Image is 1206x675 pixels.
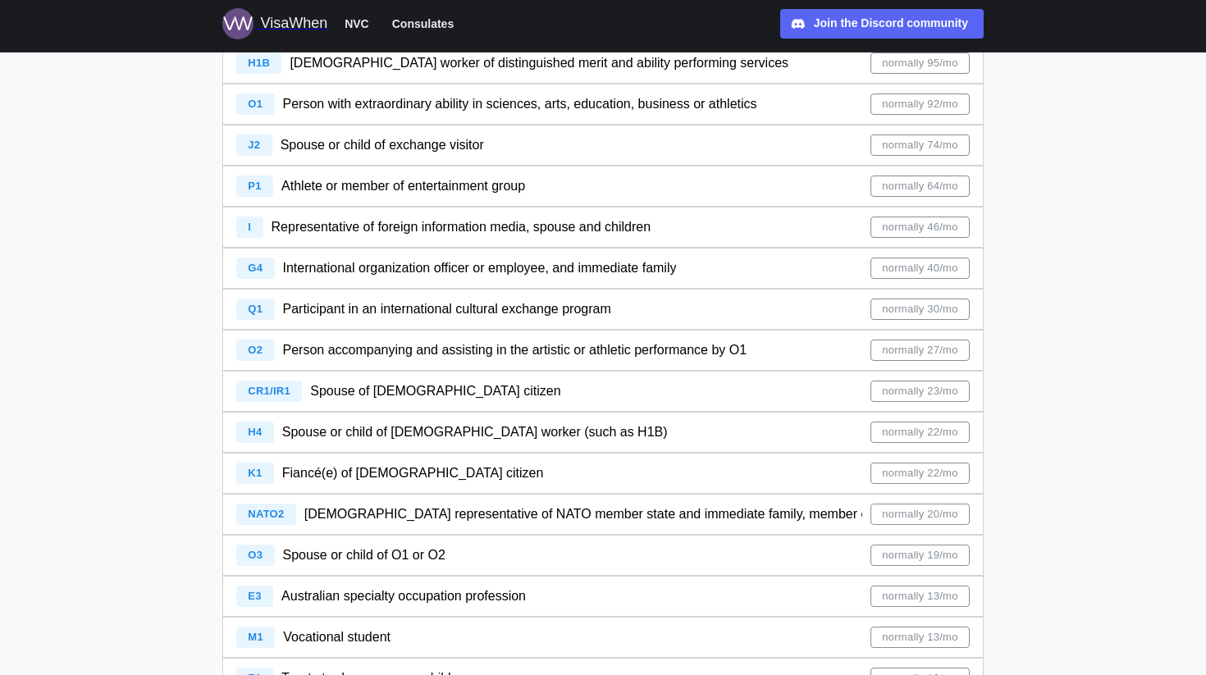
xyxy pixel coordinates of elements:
[283,630,391,644] span: Vocational student
[222,371,984,412] a: CR1/IR1 Spouse of [DEMOGRAPHIC_DATA] citizennormally 23/mo
[283,302,611,316] span: Participant in an international cultural exchange program
[385,13,461,34] button: Consulates
[248,508,284,520] span: NATO2
[882,299,957,319] span: normally 30/mo
[248,98,263,110] span: O1
[248,57,270,69] span: H1B
[337,13,377,34] button: NVC
[882,53,957,73] span: normally 95/mo
[281,179,525,193] span: Athlete or member of entertainment group
[222,535,984,576] a: O3 Spouse or child of O1 or O2normally 19/mo
[222,453,984,494] a: K1 Fiancé(e) of [DEMOGRAPHIC_DATA] citizennormally 22/mo
[882,545,957,565] span: normally 19/mo
[248,180,261,192] span: P1
[304,507,1090,521] span: [DEMOGRAPHIC_DATA] representative of NATO member state and immediate family, member of NATO-agree...
[345,14,369,34] span: NVC
[248,139,260,151] span: J2
[283,97,757,111] span: Person with extraordinary ability in sciences, arts, education, business or athletics
[222,43,984,84] a: H1B [DEMOGRAPHIC_DATA] worker of distinguished merit and ability performing servicesnormally 95/mo
[392,14,454,34] span: Consulates
[272,220,651,234] span: Representative of foreign information media, spouse and children
[222,8,327,39] a: Logo for VisaWhen VisaWhen
[222,207,984,248] a: I Representative of foreign information media, spouse and childrennormally 46/mo
[882,217,957,237] span: normally 46/mo
[222,84,984,125] a: O1 Person with extraordinary ability in sciences, arts, education, business or athleticsnormally ...
[780,9,984,39] a: Join the Discord community
[310,384,560,398] span: Spouse of [DEMOGRAPHIC_DATA] citizen
[281,138,484,152] span: Spouse or child of exchange visitor
[290,56,788,70] span: [DEMOGRAPHIC_DATA] worker of distinguished merit and ability performing services
[248,262,263,274] span: G4
[882,258,957,278] span: normally 40/mo
[222,617,984,658] a: M1 Vocational studentnormally 13/mo
[248,549,263,561] span: O3
[248,385,290,397] span: CR1/IR1
[248,467,262,479] span: K1
[222,248,984,289] a: G4 International organization officer or employee, and immediate familynormally 40/mo
[248,590,261,602] span: E3
[222,576,984,617] a: E3 Australian specialty occupation professionnormally 13/mo
[222,289,984,330] a: Q1 Participant in an international cultural exchange programnormally 30/mo
[281,589,526,603] span: Australian specialty occupation profession
[222,330,984,371] a: O2 Person accompanying and assisting in the artistic or athletic performance by O1normally 27/mo
[222,125,984,166] a: J2 Spouse or child of exchange visitornormally 74/mo
[248,221,251,233] span: I
[882,176,957,196] span: normally 64/mo
[248,303,263,315] span: Q1
[882,135,957,155] span: normally 74/mo
[282,425,668,439] span: Spouse or child of [DEMOGRAPHIC_DATA] worker (such as H1B)
[882,422,957,442] span: normally 22/mo
[282,466,544,480] span: Fiancé(e) of [DEMOGRAPHIC_DATA] citizen
[248,426,262,438] span: H4
[222,166,984,207] a: P1 Athlete or member of entertainment groupnormally 64/mo
[882,627,957,647] span: normally 13/mo
[260,12,327,35] div: VisaWhen
[222,494,984,535] a: NATO2 [DEMOGRAPHIC_DATA] representative of NATO member state and immediate family, member of NATO...
[882,340,957,360] span: normally 27/mo
[283,548,445,562] span: Spouse or child of O1 or O2
[882,504,957,524] span: normally 20/mo
[248,344,263,356] span: O2
[882,463,957,483] span: normally 22/mo
[283,261,677,275] span: International organization officer or employee, and immediate family
[222,412,984,453] a: H4 Spouse or child of [DEMOGRAPHIC_DATA] worker (such as H1B)normally 22/mo
[882,94,957,114] span: normally 92/mo
[882,381,957,401] span: normally 23/mo
[283,343,747,357] span: Person accompanying and assisting in the artistic or athletic performance by O1
[222,8,254,39] img: Logo for VisaWhen
[248,631,263,643] span: M1
[814,15,968,33] div: Join the Discord community
[882,586,957,606] span: normally 13/mo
